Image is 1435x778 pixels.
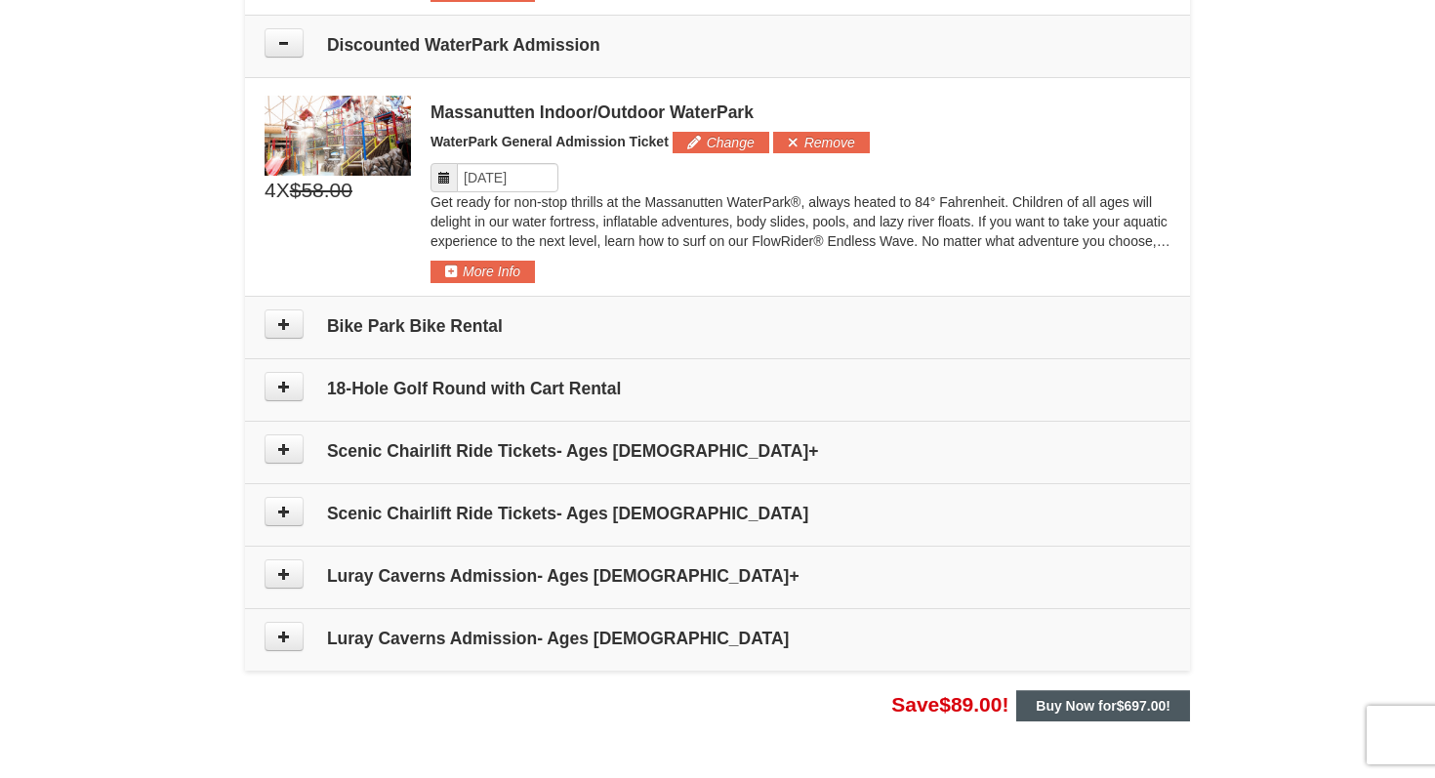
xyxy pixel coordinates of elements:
[891,693,1008,716] span: Save !
[265,316,1170,336] h4: Bike Park Bike Rental
[265,176,276,205] span: 4
[290,176,352,205] span: $58.00
[673,132,769,153] button: Change
[1117,698,1167,714] span: $697.00
[276,176,290,205] span: X
[430,134,669,149] span: WaterPark General Admission Ticket
[430,261,535,282] button: More Info
[773,132,870,153] button: Remove
[939,693,1002,716] span: $89.00
[1016,690,1190,721] button: Buy Now for$697.00!
[265,566,1170,586] h4: Luray Caverns Admission- Ages [DEMOGRAPHIC_DATA]+
[265,504,1170,523] h4: Scenic Chairlift Ride Tickets- Ages [DEMOGRAPHIC_DATA]
[1036,698,1170,714] strong: Buy Now for !
[430,192,1170,251] p: Get ready for non-stop thrills at the Massanutten WaterPark®, always heated to 84° Fahrenheit. Ch...
[430,102,1170,122] div: Massanutten Indoor/Outdoor WaterPark
[265,35,1170,55] h4: Discounted WaterPark Admission
[265,441,1170,461] h4: Scenic Chairlift Ride Tickets- Ages [DEMOGRAPHIC_DATA]+
[265,629,1170,648] h4: Luray Caverns Admission- Ages [DEMOGRAPHIC_DATA]
[265,96,411,176] img: 6619917-1403-22d2226d.jpg
[265,379,1170,398] h4: 18-Hole Golf Round with Cart Rental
